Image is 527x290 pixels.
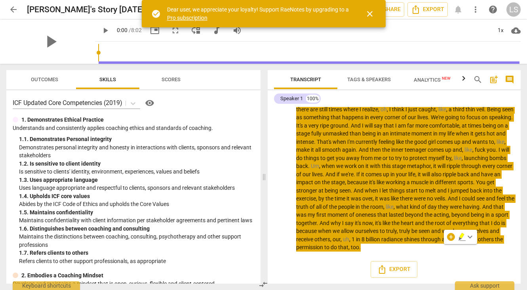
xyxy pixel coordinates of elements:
span: to [460,114,466,120]
span: then [370,147,382,153]
span: . [314,139,317,145]
span: search [473,75,483,84]
span: times [468,122,483,129]
span: arrow_back [9,5,18,14]
p: Is sensitive to clients' identity, environment, experiences, values and beliefs [19,168,254,176]
span: work [344,163,358,169]
span: again [342,147,356,153]
span: the [325,195,335,202]
span: when [322,163,336,169]
button: Show/Hide comments [503,73,516,86]
div: 1. 3. Uses appropriate language [19,176,254,184]
span: more_vert [471,5,480,14]
span: caught [419,106,436,113]
span: a [304,122,308,129]
span: it [433,163,438,169]
span: launching [464,155,489,161]
span: girl [428,139,437,145]
p: Demonstrates personal integrity and honesty in interactions with clients, sponsors and relevant s... [19,143,254,160]
span: away [346,155,361,161]
span: am [398,122,407,129]
span: , [472,147,475,153]
span: I [448,187,451,194]
span: lives [417,114,428,120]
span: / 8:02 [129,27,142,33]
p: ICF Updated Core Competencies (2019) [13,98,122,107]
span: it [365,163,370,169]
span: hot [487,130,496,137]
span: at [318,187,325,194]
span: check_circle [151,9,161,19]
button: Export [407,2,448,17]
button: Help [143,97,156,109]
span: ripple [443,171,457,177]
span: smooth [322,147,342,153]
span: , [446,106,449,113]
span: . [484,106,487,113]
span: or [382,155,389,161]
span: keyboard_arrow_down [465,232,475,242]
span: and [470,171,481,177]
span: it [418,171,422,177]
span: play_arrow [101,26,110,35]
span: through [461,163,482,169]
span: play_arrow [40,31,61,52]
span: move_down [191,26,201,35]
span: get [327,155,336,161]
p: Understands and consistently applies coaching ethics and standards of coaching. [13,124,254,132]
span: That's [317,139,333,145]
span: still [319,106,329,113]
span: Export [377,265,411,274]
p: 1. Demonstrates Ethical Practice [21,116,104,124]
span: and [496,130,506,137]
span: Filler word [497,139,504,145]
span: being [325,187,339,194]
span: in [365,114,370,120]
span: gets [475,130,487,137]
span: corner [384,114,401,120]
span: time [335,195,346,202]
span: just [408,106,419,113]
span: stage [331,179,345,185]
span: your [396,171,408,177]
span: Export [411,5,444,14]
span: where [343,106,360,113]
span: my [439,130,447,137]
span: I [395,122,398,129]
span: different [435,179,457,185]
span: close [365,9,375,19]
span: in [433,130,439,137]
span: , [494,139,497,145]
span: stronger [296,187,318,194]
span: back [457,171,470,177]
span: will [365,122,374,129]
div: Keyboard shortcuts [13,281,80,290]
span: get [487,179,495,185]
h2: [PERSON_NAME]'s Story [DATE] [27,5,145,15]
span: stage [392,163,407,169]
span: all [315,147,322,153]
span: will [501,147,509,153]
span: , [462,147,464,153]
span: that [331,114,342,120]
span: ground [330,122,348,129]
span: on [314,179,322,185]
span: unmasked [323,130,350,137]
span: a [505,122,508,129]
span: . [308,163,311,169]
div: 1. 4. Upholds ICF core values [19,192,254,200]
span: life [447,130,456,137]
span: . [496,147,498,153]
span: good [414,139,428,145]
span: focus [466,114,481,120]
span: currently [356,139,379,145]
div: Dear user, we appreciate your loyalty! Support RaeNotes by upgrading to a [167,6,351,22]
span: Filler word [464,147,472,153]
span: Filler word [311,163,319,169]
span: if [337,171,341,177]
span: I [362,122,365,129]
span: Tags & Speakers [347,76,391,82]
span: far [407,122,415,129]
button: Switch to audio player [209,23,224,38]
span: our [303,171,312,177]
